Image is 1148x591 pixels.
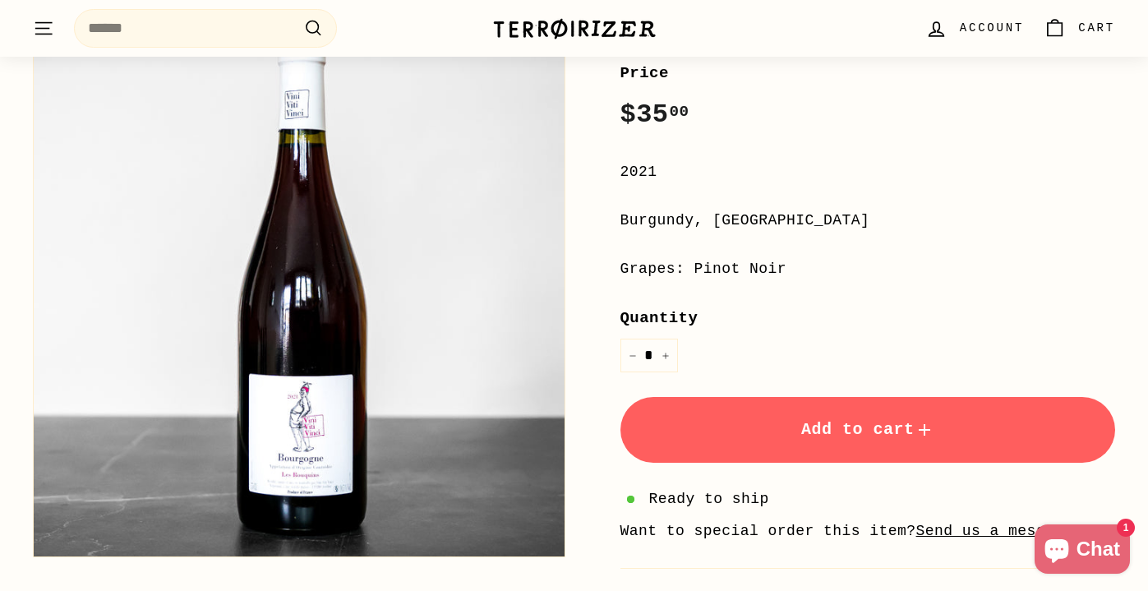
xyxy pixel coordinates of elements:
label: Price [620,61,1116,85]
span: Add to cart [801,420,934,439]
div: Burgundy, [GEOGRAPHIC_DATA] [620,209,1116,233]
inbox-online-store-chat: Shopify online store chat [1030,524,1135,578]
span: Ready to ship [649,487,769,511]
a: Account [915,4,1034,53]
a: Cart [1034,4,1125,53]
label: Quantity [620,306,1116,330]
span: Cart [1078,19,1115,37]
div: 2021 [620,160,1116,184]
button: Add to cart [620,397,1116,463]
div: Grapes: Pinot Noir [620,257,1116,281]
li: Want to special order this item? [620,519,1116,543]
span: Account [960,19,1024,37]
sup: 00 [669,103,689,121]
span: $35 [620,99,689,130]
a: Send us a message [916,523,1073,539]
button: Reduce item quantity by one [620,339,645,372]
button: Increase item quantity by one [653,339,678,372]
input: quantity [620,339,678,372]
